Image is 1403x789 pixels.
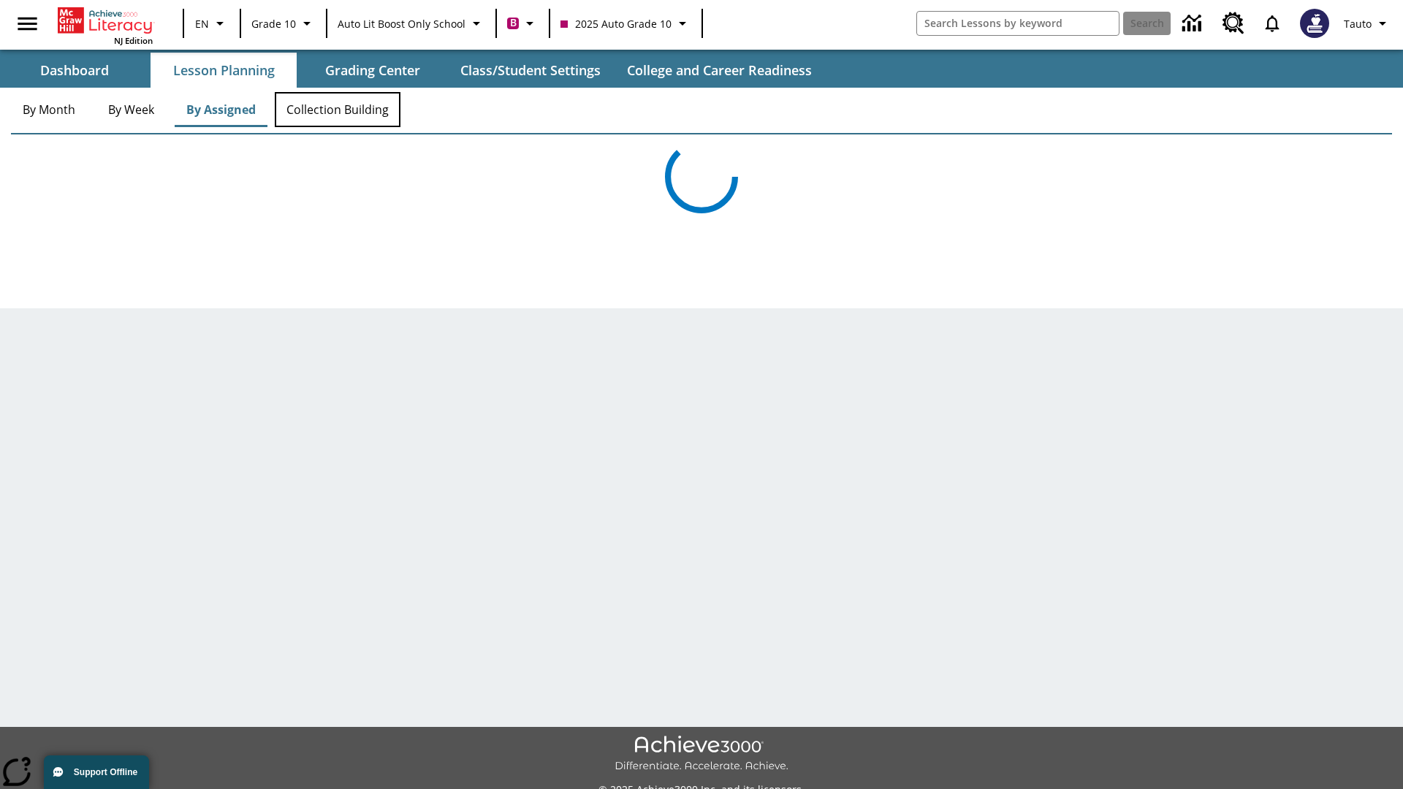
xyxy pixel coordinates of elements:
a: Data Center [1174,4,1214,44]
button: Class: 2025 Auto Grade 10, Select your class [555,10,697,37]
button: Class/Student Settings [449,53,612,88]
button: By Week [94,92,167,127]
span: 2025 Auto Grade 10 [560,16,672,31]
img: Avatar [1300,9,1329,38]
button: By Month [11,92,87,127]
span: Grade 10 [251,16,296,31]
button: Language: EN, Select a language [189,10,235,37]
button: Boost Class color is violet red. Change class color [501,10,544,37]
button: Dashboard [1,53,148,88]
button: By Assigned [175,92,267,127]
input: search field [917,12,1119,35]
button: Open side menu [6,2,49,45]
span: NJ Edition [114,35,153,46]
a: Home [58,6,153,35]
button: Lesson Planning [151,53,297,88]
span: EN [195,16,209,31]
button: Grading Center [300,53,446,88]
a: Notifications [1253,4,1291,42]
button: Collection Building [275,92,400,127]
span: Tauto [1344,16,1372,31]
button: Grade: Grade 10, Select a grade [246,10,322,37]
img: Achieve3000 Differentiate Accelerate Achieve [615,736,788,773]
button: Select a new avatar [1291,4,1338,42]
button: College and Career Readiness [615,53,824,88]
span: Auto Lit Boost only School [338,16,465,31]
button: Profile/Settings [1338,10,1397,37]
button: Support Offline [44,755,149,789]
button: School: Auto Lit Boost only School, Select your school [332,10,491,37]
span: Support Offline [74,767,137,777]
div: Home [58,4,153,46]
span: B [510,14,517,32]
a: Resource Center, Will open in new tab [1214,4,1253,43]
